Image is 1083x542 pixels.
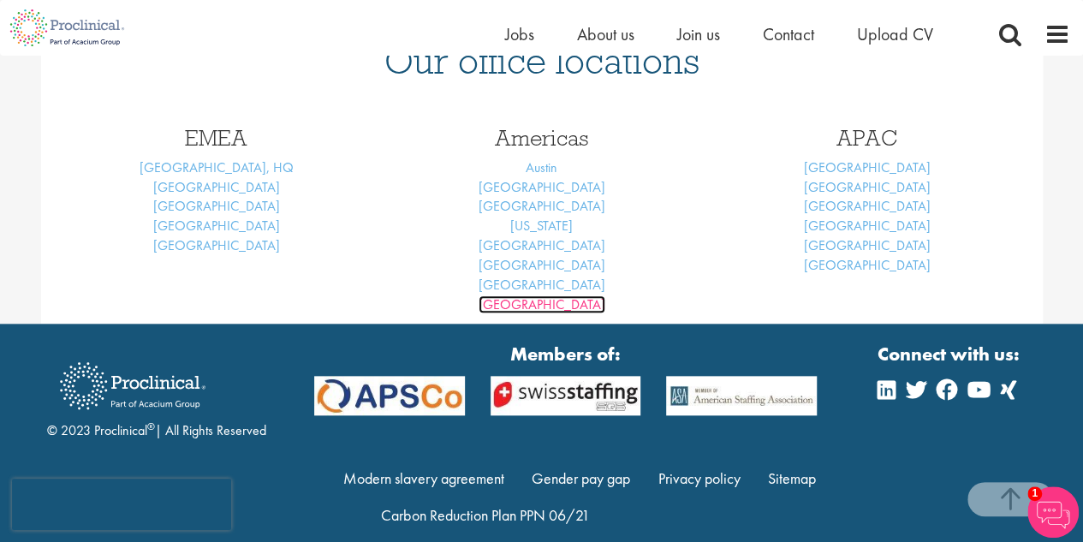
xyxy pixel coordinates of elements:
[804,197,931,215] a: [GEOGRAPHIC_DATA]
[532,468,630,488] a: Gender pay gap
[505,23,534,45] a: Jobs
[479,276,605,294] a: [GEOGRAPHIC_DATA]
[510,217,573,235] a: [US_STATE]
[577,23,634,45] a: About us
[140,158,294,176] a: [GEOGRAPHIC_DATA], HQ
[1027,486,1042,501] span: 1
[479,256,605,274] a: [GEOGRAPHIC_DATA]
[67,42,1017,80] h1: Our office locations
[147,420,155,433] sup: ®
[12,479,231,530] iframe: reCAPTCHA
[301,376,478,416] img: APSCo
[804,217,931,235] a: [GEOGRAPHIC_DATA]
[479,295,605,313] a: [GEOGRAPHIC_DATA]
[343,468,504,488] a: Modern slavery agreement
[1027,486,1079,538] img: Chatbot
[47,349,266,441] div: © 2023 Proclinical | All Rights Reserved
[392,127,692,149] h3: Americas
[677,23,720,45] a: Join us
[314,341,818,367] strong: Members of:
[653,376,830,416] img: APSCo
[763,23,814,45] a: Contact
[878,341,1023,367] strong: Connect with us:
[381,505,589,525] a: Carbon Reduction Plan PPN 06/21
[153,197,280,215] a: [GEOGRAPHIC_DATA]
[768,468,816,488] a: Sitemap
[153,217,280,235] a: [GEOGRAPHIC_DATA]
[804,256,931,274] a: [GEOGRAPHIC_DATA]
[804,236,931,254] a: [GEOGRAPHIC_DATA]
[47,350,218,421] img: Proclinical Recruitment
[67,127,366,149] h3: EMEA
[717,127,1017,149] h3: APAC
[804,178,931,196] a: [GEOGRAPHIC_DATA]
[479,197,605,215] a: [GEOGRAPHIC_DATA]
[526,158,557,176] a: Austin
[658,468,741,488] a: Privacy policy
[479,236,605,254] a: [GEOGRAPHIC_DATA]
[479,178,605,196] a: [GEOGRAPHIC_DATA]
[478,376,654,416] img: APSCo
[857,23,933,45] a: Upload CV
[153,178,280,196] a: [GEOGRAPHIC_DATA]
[804,158,931,176] a: [GEOGRAPHIC_DATA]
[153,236,280,254] a: [GEOGRAPHIC_DATA]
